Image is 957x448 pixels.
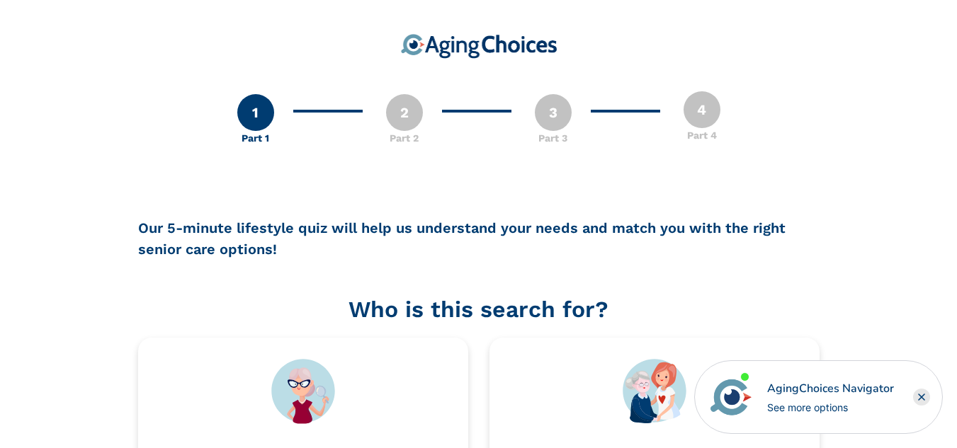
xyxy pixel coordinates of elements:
[271,359,335,424] img: myself.svg
[390,131,419,146] div: Part 2
[538,131,567,146] div: Part 3
[687,128,717,143] div: Part 4
[138,292,820,326] div: Who is this search for?
[707,373,755,421] img: avatar
[767,400,894,415] div: See more options
[237,94,274,131] div: 1
[767,380,894,397] div: AgingChoices Navigator
[242,131,269,146] div: Part 1
[401,34,557,59] img: aging-choices-logo.png
[684,91,720,128] div: 4
[535,94,572,131] div: 3
[138,217,820,260] div: Our 5-minute lifestyle quiz will help us understand your needs and match you with the right senio...
[386,94,423,131] div: 2
[913,389,930,406] div: Close
[623,359,686,423] img: a-loved-one.svg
